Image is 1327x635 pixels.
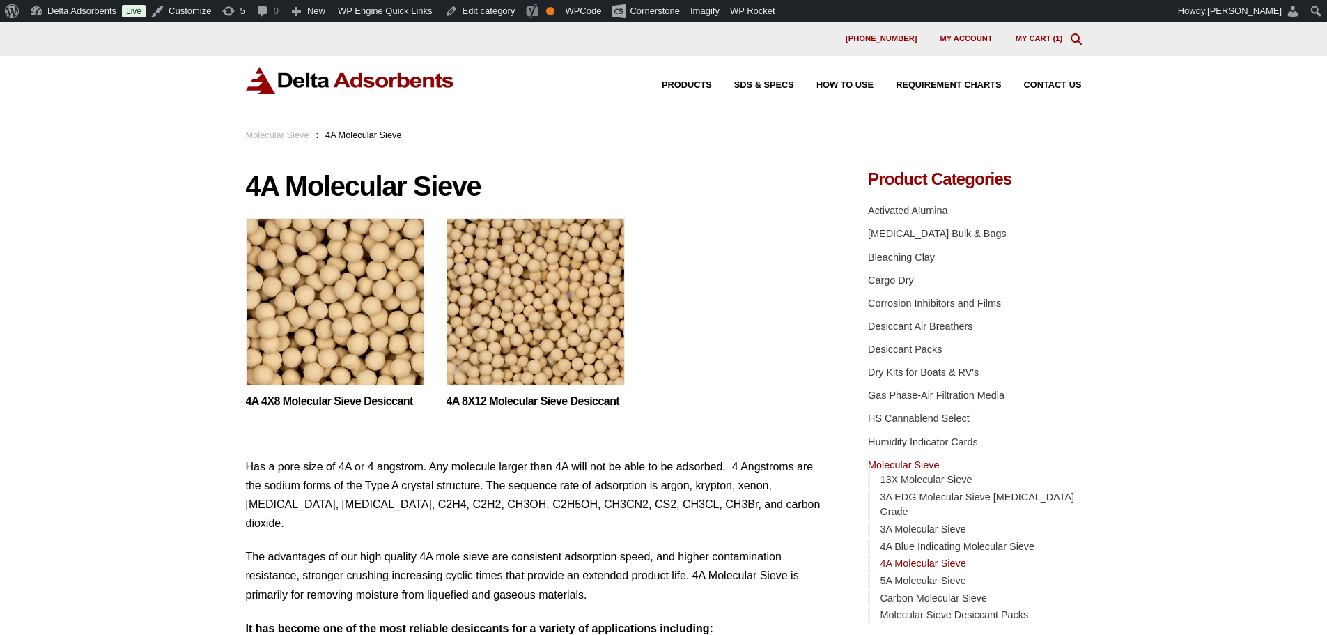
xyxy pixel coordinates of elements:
[929,33,1004,45] a: My account
[846,35,917,43] span: [PHONE_NUMBER]
[639,81,712,90] a: Products
[122,5,146,17] a: Live
[880,575,965,586] a: 5A Molecular Sieve
[246,171,827,201] h1: 4A Molecular Sieve
[1002,81,1082,90] a: Contact Us
[868,344,942,355] a: Desiccant Packs
[246,130,309,140] a: Molecular Sieve
[1024,81,1082,90] span: Contact Us
[794,81,874,90] a: How to Use
[868,298,1001,309] a: Corrosion Inhibitors and Films
[874,81,1001,90] a: Requirement Charts
[246,396,424,408] a: 4A 4X8 Molecular Sieve Desiccant
[325,130,402,140] span: 4A Molecular Sieve
[868,205,947,216] a: Activated Alumina
[868,436,978,447] a: Humidity Indicator Cards
[880,558,965,569] a: 4A Molecular Sieve
[868,228,1007,239] a: [MEDICAL_DATA] Bulk & Bags
[880,592,987,604] a: Carbon Molecular Sieve
[868,321,972,332] a: Desiccant Air Breathers
[1055,34,1060,43] span: 1
[246,547,827,604] p: The advantages of our high quality 4A mole sieve are consistent adsorption speed, and higher cont...
[246,622,713,634] strong: It has become one of the most reliable desiccants for a variety of applications including:
[447,396,625,408] a: 4A 8X12 Molecular Sieve Desiccant
[880,474,972,485] a: 13X Molecular Sieve
[868,275,914,286] a: Cargo Dry
[880,523,965,535] a: 3A Molecular Sieve
[1016,34,1063,43] a: My Cart (1)
[816,81,874,90] span: How to Use
[880,491,1074,518] a: 3A EDG Molecular Sieve [MEDICAL_DATA] Grade
[880,541,1034,552] a: 4A Blue Indicating Molecular Sieve
[316,130,319,140] span: :
[940,35,993,43] span: My account
[868,367,979,378] a: Dry Kits for Boats & RV's
[868,171,1081,188] h4: Product Categories
[662,81,712,90] span: Products
[546,7,554,15] div: OK
[896,81,1001,90] span: Requirement Charts
[1071,33,1082,45] div: Toggle Modal Content
[1207,6,1282,16] span: [PERSON_NAME]
[835,33,929,45] a: [PHONE_NUMBER]
[246,67,455,94] img: Delta Adsorbents
[880,609,1028,620] a: Molecular Sieve Desiccant Packs
[868,413,970,424] a: HS Cannablend Select
[868,252,935,263] a: Bleaching Clay
[868,459,939,470] a: Molecular Sieve
[868,390,1004,401] a: Gas Phase-Air Filtration Media
[246,457,827,533] p: Has a pore size of 4A or 4 angstrom. Any molecule larger than 4A will not be able to be adsorbed....
[712,81,794,90] a: SDS & SPECS
[734,81,794,90] span: SDS & SPECS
